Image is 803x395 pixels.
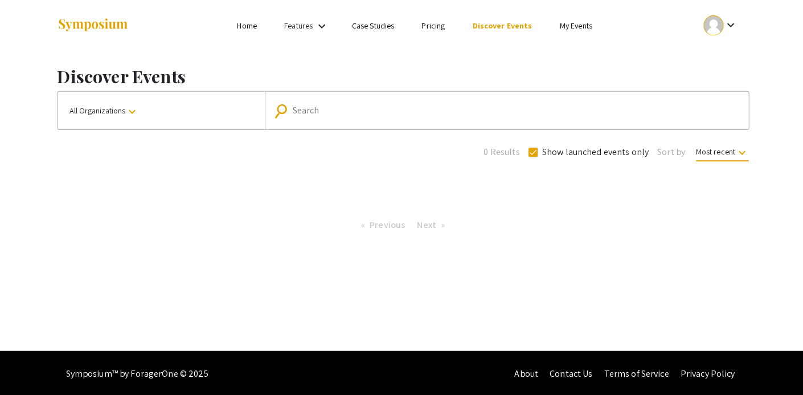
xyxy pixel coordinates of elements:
iframe: Chat [9,344,48,386]
a: Features [283,21,312,31]
mat-icon: Expand Features list [314,19,327,33]
a: About [512,366,536,378]
mat-icon: Search [275,101,291,121]
mat-icon: Expand account dropdown [720,18,734,32]
div: Symposium™ by ForagerOne © 2025 [65,349,207,395]
span: Previous [368,218,403,230]
span: 0 Results [482,145,518,158]
a: Home [236,21,256,31]
a: Pricing [420,21,443,31]
span: Sort by: [654,145,684,158]
ul: Pagination [354,215,449,233]
a: Privacy Policy [678,366,732,378]
span: Most recent [693,146,745,161]
a: Discover Events [470,21,530,31]
img: Symposium by ForagerOne [57,18,128,33]
a: Case Studies [350,21,392,31]
button: Most recent [684,141,755,161]
button: All Organizations [58,91,264,129]
button: Expand account dropdown [689,13,746,38]
a: My Events [557,21,589,31]
a: Terms of Service [601,366,666,378]
span: Next [415,218,434,230]
mat-icon: keyboard_arrow_down [732,145,745,159]
a: Contact Us [547,366,590,378]
mat-icon: keyboard_arrow_down [125,104,138,118]
span: Show launched events only [540,145,646,158]
span: All Organizations [69,105,138,115]
h1: Discover Events [57,66,746,86]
